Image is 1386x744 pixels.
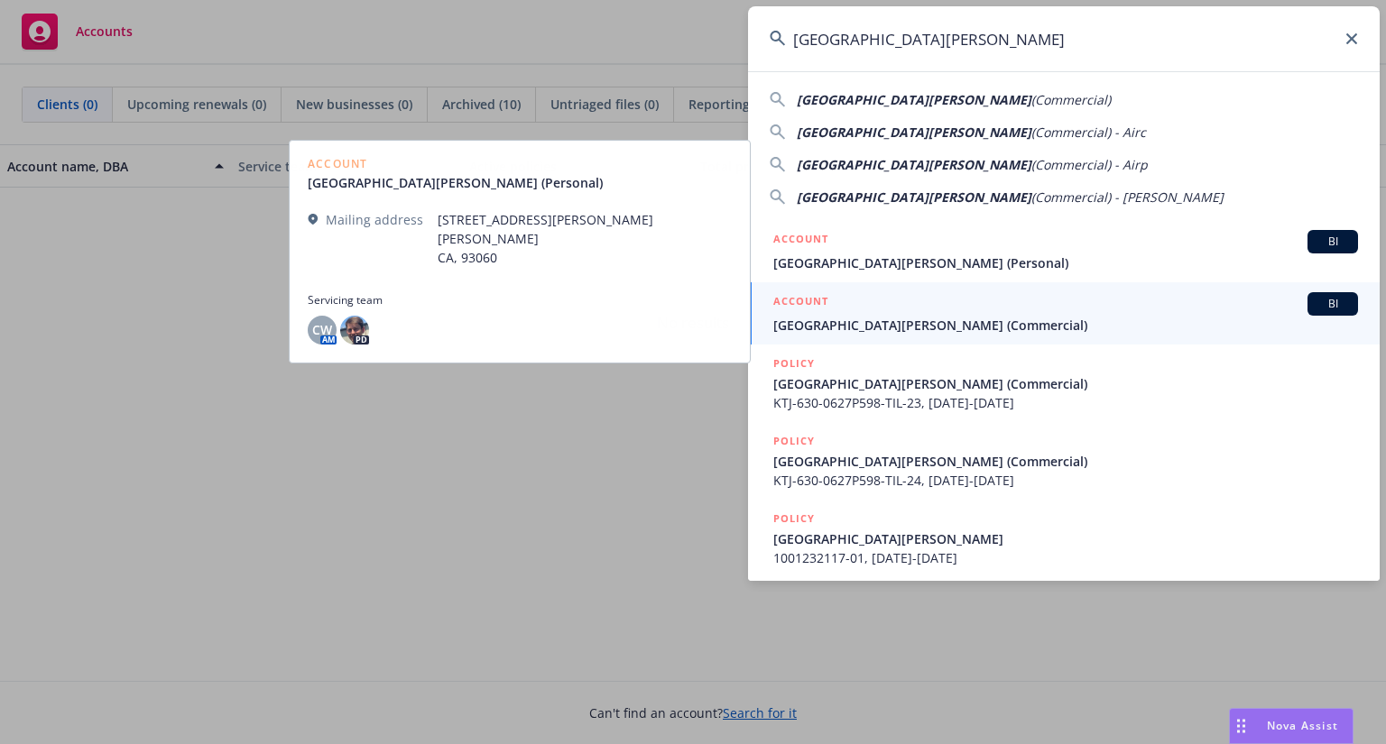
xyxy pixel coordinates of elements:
[773,393,1358,412] span: KTJ-630-0627P598-TIL-23, [DATE]-[DATE]
[797,156,1031,173] span: [GEOGRAPHIC_DATA][PERSON_NAME]
[1315,296,1351,312] span: BI
[748,344,1380,422] a: POLICY[GEOGRAPHIC_DATA][PERSON_NAME] (Commercial)KTJ-630-0627P598-TIL-23, [DATE]-[DATE]
[748,220,1380,282] a: ACCOUNTBI[GEOGRAPHIC_DATA][PERSON_NAME] (Personal)
[773,374,1358,393] span: [GEOGRAPHIC_DATA][PERSON_NAME] (Commercial)
[773,510,815,528] h5: POLICY
[1031,124,1146,141] span: (Commercial) - Airc
[1267,718,1338,733] span: Nova Assist
[1315,234,1351,250] span: BI
[1230,709,1252,743] div: Drag to move
[1031,156,1148,173] span: (Commercial) - Airp
[797,188,1031,206] span: [GEOGRAPHIC_DATA][PERSON_NAME]
[797,124,1031,141] span: [GEOGRAPHIC_DATA][PERSON_NAME]
[773,471,1358,490] span: KTJ-630-0627P598-TIL-24, [DATE]-[DATE]
[773,548,1358,567] span: 1001232117-01, [DATE]-[DATE]
[773,354,815,372] h5: POLICY
[773,316,1358,335] span: [GEOGRAPHIC_DATA][PERSON_NAME] (Commercial)
[773,292,828,314] h5: ACCOUNT
[773,452,1358,471] span: [GEOGRAPHIC_DATA][PERSON_NAME] (Commercial)
[1031,188,1224,206] span: (Commercial) - [PERSON_NAME]
[773,253,1358,272] span: [GEOGRAPHIC_DATA][PERSON_NAME] (Personal)
[797,91,1031,108] span: [GEOGRAPHIC_DATA][PERSON_NAME]
[748,282,1380,344] a: ACCOUNTBI[GEOGRAPHIC_DATA][PERSON_NAME] (Commercial)
[773,230,828,252] h5: ACCOUNT
[773,529,1358,548] span: [GEOGRAPHIC_DATA][PERSON_NAME]
[773,432,815,450] h5: POLICY
[748,6,1380,71] input: Search...
[748,500,1380,577] a: POLICY[GEOGRAPHIC_DATA][PERSON_NAME]1001232117-01, [DATE]-[DATE]
[1031,91,1111,108] span: (Commercial)
[1229,708,1354,744] button: Nova Assist
[748,422,1380,500] a: POLICY[GEOGRAPHIC_DATA][PERSON_NAME] (Commercial)KTJ-630-0627P598-TIL-24, [DATE]-[DATE]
